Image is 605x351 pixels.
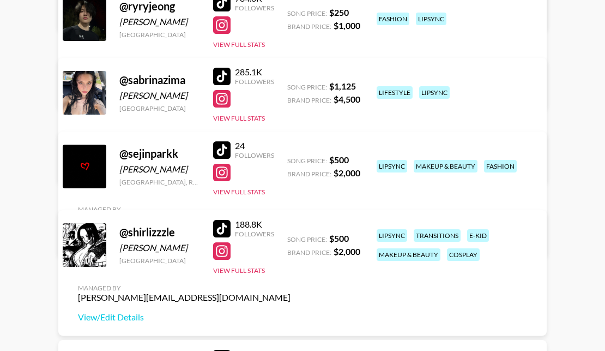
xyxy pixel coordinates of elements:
[334,246,360,257] strong: $ 2,000
[287,96,331,104] span: Brand Price:
[329,81,356,91] strong: $ 1,125
[419,86,450,99] div: lipsync
[287,235,327,243] span: Song Price:
[329,154,349,165] strong: $ 500
[78,312,291,323] a: View/Edit Details
[78,292,291,303] div: [PERSON_NAME][EMAIL_ADDRESS][DOMAIN_NAME]
[119,104,200,112] div: [GEOGRAPHIC_DATA]
[235,151,274,159] div: Followers
[235,230,274,238] div: Followers
[377,86,413,99] div: lifestyle
[334,168,360,178] strong: $ 2,000
[235,67,274,78] div: 285.1K
[287,248,331,257] span: Brand Price:
[287,22,331,31] span: Brand Price:
[78,205,291,213] div: Managed By
[414,229,461,242] div: transitions
[329,7,349,17] strong: $ 250
[287,157,327,165] span: Song Price:
[334,20,360,31] strong: $ 1,000
[78,284,291,292] div: Managed By
[119,31,200,39] div: [GEOGRAPHIC_DATA]
[414,160,477,172] div: makeup & beauty
[119,90,200,101] div: [PERSON_NAME]
[484,160,517,172] div: fashion
[329,233,349,243] strong: $ 500
[467,229,489,242] div: e-kid
[377,13,409,25] div: fashion
[119,178,200,186] div: [GEOGRAPHIC_DATA], Republic of
[213,266,265,275] button: View Full Stats
[119,242,200,253] div: [PERSON_NAME]
[377,229,407,242] div: lipsync
[334,94,360,104] strong: $ 4,500
[119,16,200,27] div: [PERSON_NAME]
[213,40,265,49] button: View Full Stats
[213,188,265,196] button: View Full Stats
[377,248,440,261] div: makeup & beauty
[213,114,265,122] button: View Full Stats
[235,78,274,86] div: Followers
[119,225,200,239] div: @ shirlizzzle
[447,248,480,261] div: cosplay
[119,257,200,265] div: [GEOGRAPHIC_DATA]
[416,13,446,25] div: lipsync
[119,73,200,87] div: @ sabrinazima
[235,219,274,230] div: 188.8K
[119,164,200,175] div: [PERSON_NAME]
[235,140,274,151] div: 24
[377,160,407,172] div: lipsync
[287,83,327,91] span: Song Price:
[235,4,274,12] div: Followers
[287,9,327,17] span: Song Price:
[119,147,200,160] div: @ sejinparkk
[287,170,331,178] span: Brand Price:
